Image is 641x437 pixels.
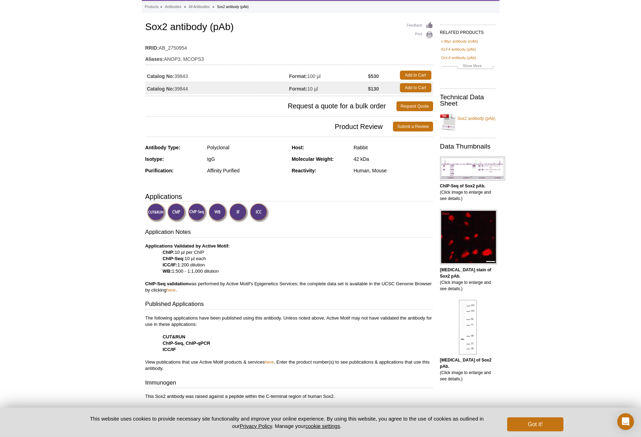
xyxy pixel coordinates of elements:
[145,45,159,51] strong: RRID:
[440,157,505,180] img: Sox2 antibody (pAb) tested by ChIP-Seq.
[442,63,495,71] a: Show More
[147,73,175,79] strong: Catalog No:
[440,24,496,37] h2: RELATED PRODUCTS
[440,183,496,202] p: (Click image to enlarge and see details.)
[163,334,185,339] strong: CUT&RUN
[145,168,174,173] strong: Purification:
[442,55,476,61] a: Oct-4 antibody (pAb)
[393,122,433,131] a: Submit a Review
[440,94,496,107] h2: Technical Data Sheet
[289,86,307,92] strong: Format:
[207,144,286,151] div: Polyclonal
[160,5,162,9] li: »
[145,122,393,131] span: Product Review
[396,101,433,111] a: Request Quote
[407,31,433,39] a: Print
[165,4,181,10] a: Antibodies
[400,71,431,80] a: Add to Cart
[145,4,159,10] a: Products
[207,156,286,162] div: IgG
[617,413,634,430] div: Open Intercom Messenger
[184,5,186,9] li: »
[217,5,249,9] li: Sox2 antibody (pAb)
[163,268,172,274] strong: WB:
[368,73,379,79] strong: $530
[354,167,433,174] div: Human, Mouse
[147,203,166,222] img: CUT&RUN Validated
[440,358,492,369] b: [MEDICAL_DATA] of Sox2 pAb.
[507,417,563,431] button: Got it!
[229,203,248,222] img: Immunofluorescence Validated
[78,415,496,430] p: This website uses cookies to provide necessary site functionality and improve your online experie...
[289,69,368,81] td: 100 µl
[440,184,486,188] b: ChIP-Seq of Sox2 pAb.
[145,191,433,202] h3: Applications
[442,46,476,52] a: KLF4 antibody (pAb)
[442,38,478,44] a: c-Myc antibody (mAb)
[163,250,175,255] strong: ChIP:
[147,86,175,92] strong: Catalog No:
[368,86,379,92] strong: $130
[250,203,269,222] img: Immunocytochemistry Validated
[145,315,433,372] p: The following applications have been published using this antibody. Unless noted above, Active Mo...
[145,228,433,238] h3: Application Notes
[354,144,433,151] div: Rabbit
[305,423,340,429] button: cookie settings
[440,143,496,150] h2: Data Thumbnails
[145,22,433,34] h1: Sox2 antibody (pAb)
[400,83,431,92] a: Add to Cart
[209,203,228,222] img: Western Blot Validated
[145,52,433,63] td: ANOP3, MCOPS3
[145,393,433,400] p: This Sox2 antibody was raised against a peptide within the C-terminal region of human Sox2.
[145,243,230,249] b: Applications Validated by Active Motif:
[188,203,207,222] img: ChIP-Seq Validated
[145,41,433,52] td: AB_2750954
[289,81,368,94] td: 10 µl
[440,267,491,279] b: [MEDICAL_DATA] stain of Sox2 pAb.
[407,22,433,29] a: Feedback
[145,379,433,388] h3: Immunogen
[145,300,433,310] h3: Published Applications
[440,267,496,292] p: (Click image to enlarge and see details.)
[240,423,272,429] a: Privacy Policy
[145,101,396,111] span: Request a quote for a bulk order
[265,359,274,365] a: here
[459,300,477,354] img: Sox2 antibody (pAb) tested by Western blot.
[354,156,433,162] div: 42 kDa
[145,69,289,81] td: 39843
[212,5,214,9] li: »
[163,341,210,346] strong: ChIP-Seq, ChIP-qPCR
[207,167,286,174] div: Affinity Purified
[145,156,164,162] strong: Isotype:
[189,4,210,10] a: All Antibodies
[289,73,307,79] strong: Format:
[145,81,289,94] td: 39844
[145,56,164,62] strong: Aliases:
[440,111,496,132] a: Sox2 antibody (pAb)
[163,256,185,261] strong: ChIP-Seq:
[163,347,176,352] strong: ICC/IF
[145,281,189,286] b: ChIP-Seq validation
[292,168,316,173] strong: Reactivity:
[163,262,178,267] strong: ICC/IF:
[145,407,433,416] h3: Buffer
[145,145,181,150] strong: Antibody Type:
[167,203,187,222] img: ChIP Validated
[440,357,496,382] p: (Click image to enlarge and see details.)
[166,287,175,293] a: here
[292,145,304,150] strong: Host:
[145,243,433,293] p: 10 µl per ChIP 10 µl each 1:200 dilution 1:500 - 1:1,000 dilution was performed by Active Motif's...
[292,156,334,162] strong: Molecular Weight:
[440,210,497,264] img: Sox2 antibody (pAb) tested by immunofluorescence.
